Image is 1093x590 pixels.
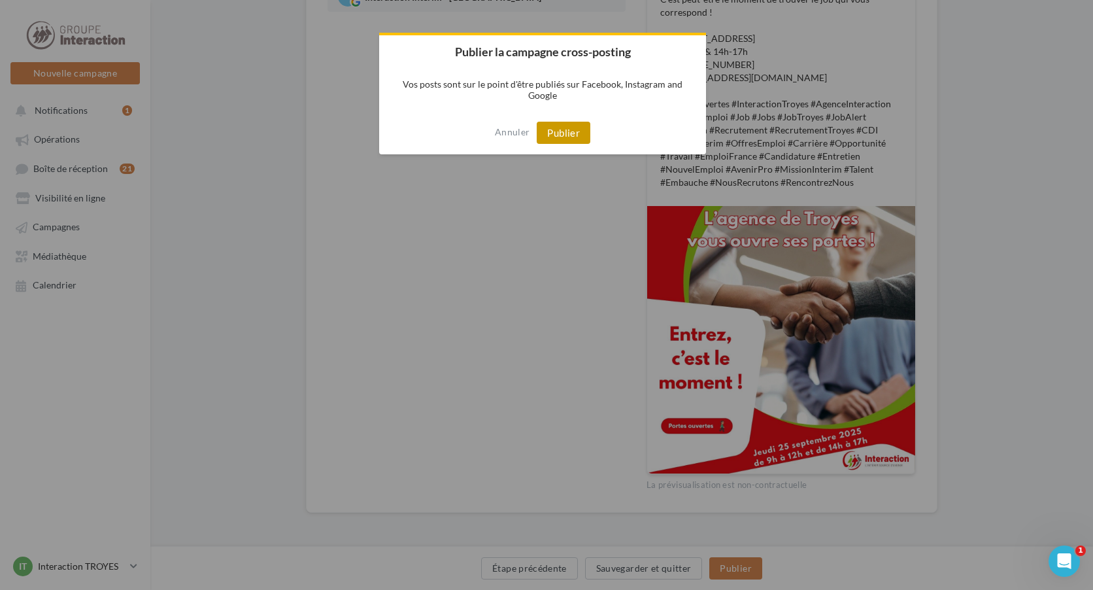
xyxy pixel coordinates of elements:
button: Publier [537,122,590,144]
p: Vos posts sont sur le point d'être publiés sur Facebook, Instagram and Google [379,68,706,111]
button: Annuler [495,122,530,143]
span: 1 [1075,546,1086,556]
iframe: Intercom live chat [1049,546,1080,577]
h2: Publier la campagne cross-posting [379,35,706,68]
